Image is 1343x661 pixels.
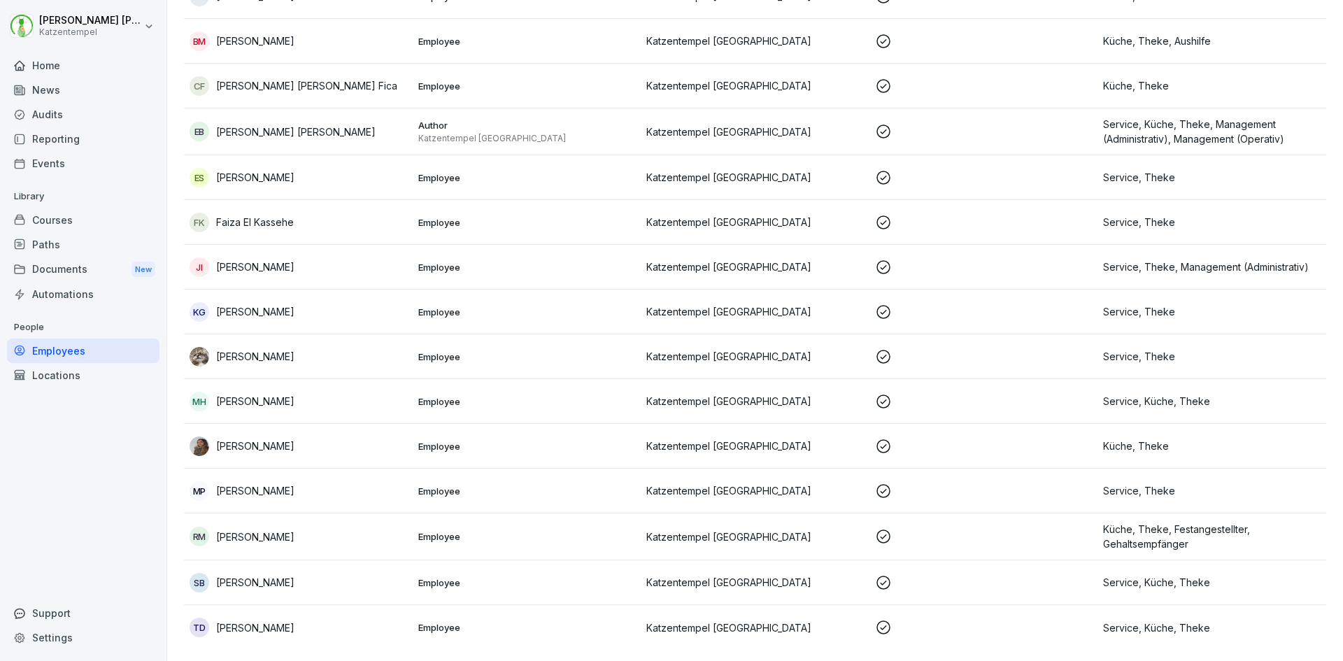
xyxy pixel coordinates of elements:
[1103,215,1321,229] p: Service, Theke
[418,171,636,184] p: Employee
[190,31,209,51] div: BM
[1103,260,1321,274] p: Service, Theke, Management (Administrativ)
[1103,483,1321,498] p: Service, Theke
[646,78,864,93] p: Katzentempel [GEOGRAPHIC_DATA]
[216,529,294,544] p: [PERSON_NAME]
[7,257,159,283] div: Documents
[190,481,209,501] div: MP
[216,620,294,635] p: [PERSON_NAME]
[418,261,636,273] p: Employee
[7,257,159,283] a: DocumentsNew
[1103,620,1321,635] p: Service, Küche, Theke
[646,620,864,635] p: Katzentempel [GEOGRAPHIC_DATA]
[132,262,155,278] div: New
[7,102,159,127] a: Audits
[646,439,864,453] p: Katzentempel [GEOGRAPHIC_DATA]
[190,302,209,322] div: KG
[216,34,294,48] p: [PERSON_NAME]
[7,208,159,232] div: Courses
[190,168,209,187] div: ES
[646,34,864,48] p: Katzentempel [GEOGRAPHIC_DATA]
[418,395,636,408] p: Employee
[1103,349,1321,364] p: Service, Theke
[216,304,294,319] p: [PERSON_NAME]
[7,339,159,363] a: Employees
[646,483,864,498] p: Katzentempel [GEOGRAPHIC_DATA]
[216,483,294,498] p: [PERSON_NAME]
[216,575,294,590] p: [PERSON_NAME]
[7,127,159,151] a: Reporting
[1103,170,1321,185] p: Service, Theke
[190,122,209,141] div: EB
[190,392,209,411] div: MH
[418,80,636,92] p: Employee
[1103,522,1321,551] p: Küche, Theke, Festangestellter, Gehaltsempfänger
[7,53,159,78] a: Home
[418,440,636,453] p: Employee
[418,621,636,634] p: Employee
[418,576,636,589] p: Employee
[216,170,294,185] p: [PERSON_NAME]
[646,394,864,408] p: Katzentempel [GEOGRAPHIC_DATA]
[216,349,294,364] p: [PERSON_NAME]
[1103,78,1321,93] p: Küche, Theke
[1103,575,1321,590] p: Service, Küche, Theke
[7,625,159,650] a: Settings
[646,215,864,229] p: Katzentempel [GEOGRAPHIC_DATA]
[1103,34,1321,48] p: Küche, Theke, Aushilfe
[646,304,864,319] p: Katzentempel [GEOGRAPHIC_DATA]
[190,618,209,637] div: TD
[418,350,636,363] p: Employee
[418,133,636,144] p: Katzentempel [GEOGRAPHIC_DATA]
[7,282,159,306] a: Automations
[216,394,294,408] p: [PERSON_NAME]
[190,573,209,592] div: SB
[216,260,294,274] p: [PERSON_NAME]
[646,529,864,544] p: Katzentempel [GEOGRAPHIC_DATA]
[646,260,864,274] p: Katzentempel [GEOGRAPHIC_DATA]
[418,35,636,48] p: Employee
[7,601,159,625] div: Support
[39,27,141,37] p: Katzentempel
[646,575,864,590] p: Katzentempel [GEOGRAPHIC_DATA]
[216,125,376,139] p: [PERSON_NAME] [PERSON_NAME]
[7,151,159,176] a: Events
[418,530,636,543] p: Employee
[39,15,141,27] p: [PERSON_NAME] [PERSON_NAME] [PERSON_NAME]
[418,216,636,229] p: Employee
[7,316,159,339] p: People
[7,185,159,208] p: Library
[190,527,209,546] div: RM
[1103,117,1321,146] p: Service, Küche, Theke, Management (Administrativ), Management (Operativ)
[646,170,864,185] p: Katzentempel [GEOGRAPHIC_DATA]
[7,232,159,257] a: Paths
[418,485,636,497] p: Employee
[190,257,209,277] div: JI
[418,306,636,318] p: Employee
[646,125,864,139] p: Katzentempel [GEOGRAPHIC_DATA]
[190,213,209,232] div: FK
[216,439,294,453] p: [PERSON_NAME]
[7,363,159,388] a: Locations
[190,436,209,456] img: o5s7vubumwnokxlh0hbw25ev.png
[1103,304,1321,319] p: Service, Theke
[216,78,397,93] p: [PERSON_NAME] [PERSON_NAME] Fica
[190,347,209,367] img: c1jvjhgn15d51mlod93sc0u4.png
[7,78,159,102] a: News
[646,349,864,364] p: Katzentempel [GEOGRAPHIC_DATA]
[418,119,636,132] p: Author
[190,76,209,96] div: CF
[216,215,294,229] p: Faiza El Kassehe
[1103,394,1321,408] p: Service, Küche, Theke
[1103,439,1321,453] p: Küche, Theke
